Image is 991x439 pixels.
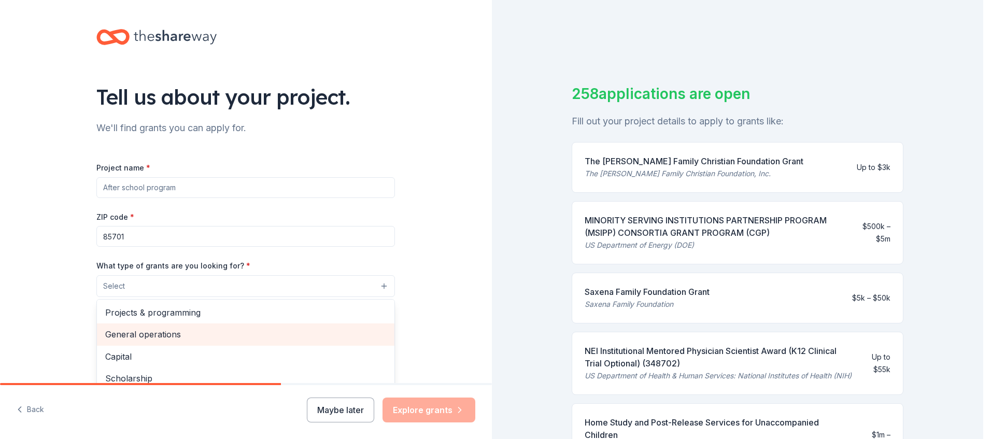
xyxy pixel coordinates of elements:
span: Capital [105,350,386,363]
span: Projects & programming [105,306,386,319]
button: Select [96,275,395,297]
div: Select [96,299,395,423]
span: Select [103,280,125,292]
span: Scholarship [105,372,386,385]
span: General operations [105,328,386,341]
